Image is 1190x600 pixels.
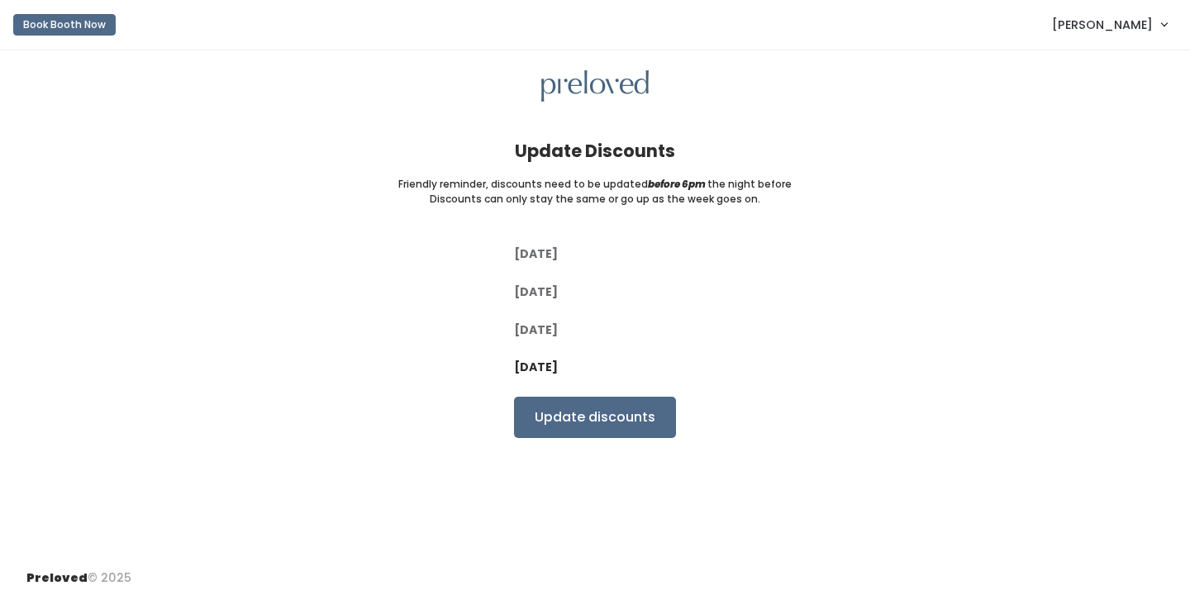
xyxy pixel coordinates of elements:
small: Discounts can only stay the same or go up as the week goes on. [430,192,760,207]
label: [DATE] [514,359,558,376]
span: Preloved [26,569,88,586]
label: [DATE] [514,321,558,339]
small: Friendly reminder, discounts need to be updated the night before [398,177,792,192]
i: before 6pm [648,177,706,191]
input: Update discounts [514,397,676,438]
a: [PERSON_NAME] [1035,7,1183,42]
h4: Update Discounts [515,141,675,160]
img: preloved logo [541,70,649,102]
a: Book Booth Now [13,7,116,43]
label: [DATE] [514,245,558,263]
label: [DATE] [514,283,558,301]
span: [PERSON_NAME] [1052,16,1153,34]
div: © 2025 [26,556,131,587]
button: Book Booth Now [13,14,116,36]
